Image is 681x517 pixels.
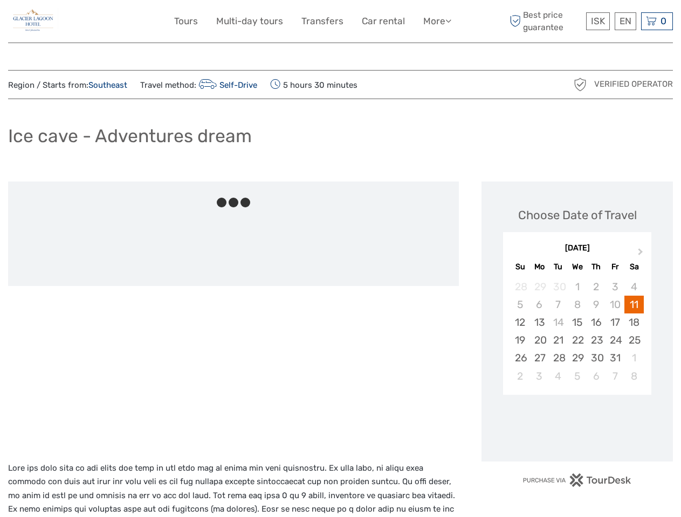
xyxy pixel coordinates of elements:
div: Choose Sunday, October 26th, 2025 [511,349,529,367]
div: Not available Thursday, October 9th, 2025 [587,296,606,313]
div: Not available Tuesday, September 30th, 2025 [549,278,568,296]
div: Choose Sunday, October 19th, 2025 [511,331,529,349]
div: Not available Thursday, October 2nd, 2025 [587,278,606,296]
a: Self-Drive [196,80,257,90]
div: Choose Saturday, October 25th, 2025 [624,331,643,349]
div: Choose Sunday, November 2nd, 2025 [511,367,529,385]
div: Not available Monday, October 6th, 2025 [530,296,549,313]
span: 0 [659,16,668,26]
a: Transfers [301,13,343,29]
div: Choose Friday, November 7th, 2025 [606,367,624,385]
div: Not available Tuesday, October 7th, 2025 [549,296,568,313]
div: Choose Wednesday, October 15th, 2025 [568,313,587,331]
div: Choose Saturday, November 1st, 2025 [624,349,643,367]
span: Travel method: [140,77,257,92]
div: Choose Saturday, October 18th, 2025 [624,313,643,331]
div: Loading... [574,423,581,430]
div: Choose Monday, October 13th, 2025 [530,313,549,331]
a: Tours [174,13,198,29]
a: Car rental [362,13,405,29]
div: Not available Friday, October 3rd, 2025 [606,278,624,296]
span: ISK [591,16,605,26]
img: General Info: [8,8,58,34]
div: Choose Monday, November 3rd, 2025 [530,367,549,385]
div: Choose Date of Travel [518,207,637,223]
div: Not available Sunday, September 28th, 2025 [511,278,529,296]
a: More [423,13,451,29]
div: Choose Thursday, November 6th, 2025 [587,367,606,385]
div: Choose Thursday, October 30th, 2025 [587,349,606,367]
div: Not available Wednesday, October 1st, 2025 [568,278,587,296]
div: Choose Friday, October 24th, 2025 [606,331,624,349]
div: Tu [549,260,568,274]
div: Not available Sunday, October 5th, 2025 [511,296,529,313]
span: Verified Operator [594,79,673,90]
img: verified_operator_grey_128.png [572,76,589,93]
span: Region / Starts from: [8,80,127,91]
div: Not available Tuesday, October 14th, 2025 [549,313,568,331]
div: Choose Tuesday, November 4th, 2025 [549,367,568,385]
div: Choose Sunday, October 12th, 2025 [511,313,529,331]
div: Choose Friday, October 31st, 2025 [606,349,624,367]
img: PurchaseViaTourDesk.png [522,473,632,487]
div: Choose Saturday, November 8th, 2025 [624,367,643,385]
div: Choose Monday, October 20th, 2025 [530,331,549,349]
div: Sa [624,260,643,274]
div: Not available Monday, September 29th, 2025 [530,278,549,296]
div: Choose Thursday, October 23rd, 2025 [587,331,606,349]
a: Southeast [88,80,127,90]
div: Choose Thursday, October 16th, 2025 [587,313,606,331]
button: Next Month [633,246,650,263]
div: Mo [530,260,549,274]
div: Not available Saturday, October 4th, 2025 [624,278,643,296]
div: Choose Monday, October 27th, 2025 [530,349,549,367]
div: Su [511,260,529,274]
div: Choose Saturday, October 11th, 2025 [624,296,643,313]
div: month 2025-10 [506,278,648,385]
div: Choose Wednesday, November 5th, 2025 [568,367,587,385]
div: Not available Wednesday, October 8th, 2025 [568,296,587,313]
div: Fr [606,260,624,274]
h1: Ice cave - Adventures dream [8,125,252,147]
a: Multi-day tours [216,13,283,29]
div: [DATE] [503,243,651,254]
div: Not available Friday, October 10th, 2025 [606,296,624,313]
div: Choose Wednesday, October 29th, 2025 [568,349,587,367]
div: Th [587,260,606,274]
div: Choose Tuesday, October 21st, 2025 [549,331,568,349]
span: Best price guarantee [507,9,583,33]
div: Choose Tuesday, October 28th, 2025 [549,349,568,367]
span: 5 hours 30 minutes [270,77,357,92]
div: We [568,260,587,274]
div: Choose Wednesday, October 22nd, 2025 [568,331,587,349]
div: Choose Friday, October 17th, 2025 [606,313,624,331]
div: EN [615,12,636,30]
